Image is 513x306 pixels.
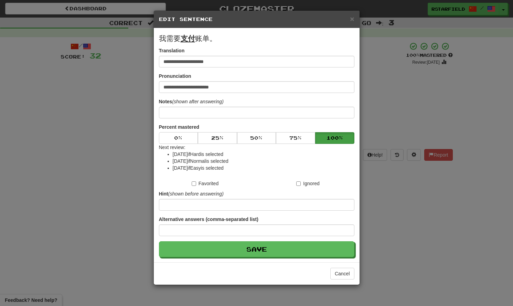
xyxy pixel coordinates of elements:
[192,181,196,186] input: Favorited
[350,15,354,23] span: ×
[159,33,354,44] p: 我需要 账单。
[276,132,315,144] button: 75%
[330,268,354,279] button: Cancel
[172,99,223,104] em: (shown after answering)
[159,73,191,80] label: Pronunciation
[181,34,195,42] u: 支付
[173,158,354,165] li: [DATE] if Normal is selected
[198,132,237,144] button: 25%
[296,181,301,186] input: Ignored
[350,15,354,22] button: Close
[159,124,200,130] label: Percent mastered
[159,144,354,171] div: Next review:
[168,191,224,197] em: (shown before answering)
[173,165,354,171] li: [DATE] if Easy is selected
[159,16,354,23] h5: Edit Sentence
[159,216,258,223] label: Alternative answers (comma-separated list)
[237,132,276,144] button: 50%
[159,132,198,144] button: 0%
[192,180,218,187] label: Favorited
[159,47,185,54] label: Translation
[159,190,224,197] label: Hint
[315,132,354,144] button: 100%
[159,241,354,257] button: Save
[159,132,354,144] div: Percent mastered
[159,98,224,105] label: Notes
[296,180,319,187] label: Ignored
[173,151,354,158] li: [DATE] if Hard is selected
